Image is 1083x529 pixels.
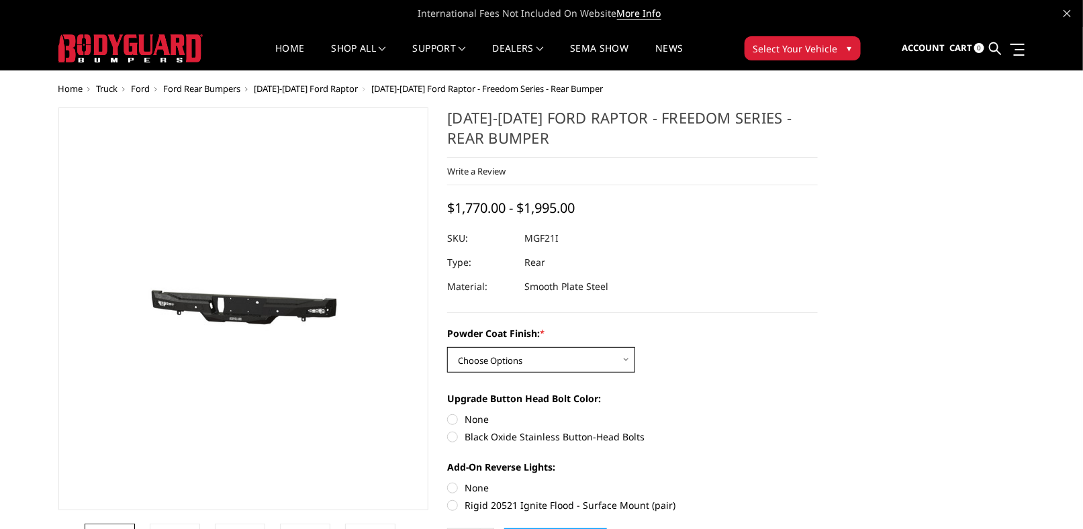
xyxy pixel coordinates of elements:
label: Rigid 20521 Ignite Flood - Surface Mount (pair) [447,498,818,512]
a: Dealers [493,44,544,70]
a: 2021-2025 Ford Raptor - Freedom Series - Rear Bumper [58,107,429,510]
img: BODYGUARD BUMPERS [58,34,203,62]
a: Support [413,44,466,70]
a: Cart 0 [949,30,984,66]
dt: Type: [447,250,514,275]
button: Select Your Vehicle [745,36,861,60]
a: Ford [132,83,150,95]
dd: Smooth Plate Steel [524,275,608,299]
label: None [447,412,818,426]
span: ▾ [847,41,852,55]
dt: SKU: [447,226,514,250]
a: Account [902,30,945,66]
a: Home [275,44,304,70]
label: Powder Coat Finish: [447,326,818,340]
dd: Rear [524,250,545,275]
dt: Material: [447,275,514,299]
label: Add-On Reverse Lights: [447,460,818,474]
a: shop all [332,44,386,70]
span: Cart [949,42,972,54]
dd: MGF21I [524,226,559,250]
label: None [447,481,818,495]
a: SEMA Show [570,44,628,70]
span: $1,770.00 - $1,995.00 [447,199,575,217]
span: [DATE]-[DATE] Ford Raptor - Freedom Series - Rear Bumper [372,83,604,95]
a: [DATE]-[DATE] Ford Raptor [254,83,359,95]
span: 0 [974,43,984,53]
a: Home [58,83,83,95]
h1: [DATE]-[DATE] Ford Raptor - Freedom Series - Rear Bumper [447,107,818,158]
a: Ford Rear Bumpers [164,83,241,95]
label: Black Oxide Stainless Button-Head Bolts [447,430,818,444]
a: More Info [617,7,661,20]
a: Truck [97,83,118,95]
a: Write a Review [447,165,506,177]
label: Upgrade Button Head Bolt Color: [447,391,818,405]
span: Account [902,42,945,54]
a: News [655,44,683,70]
span: Select Your Vehicle [753,42,838,56]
